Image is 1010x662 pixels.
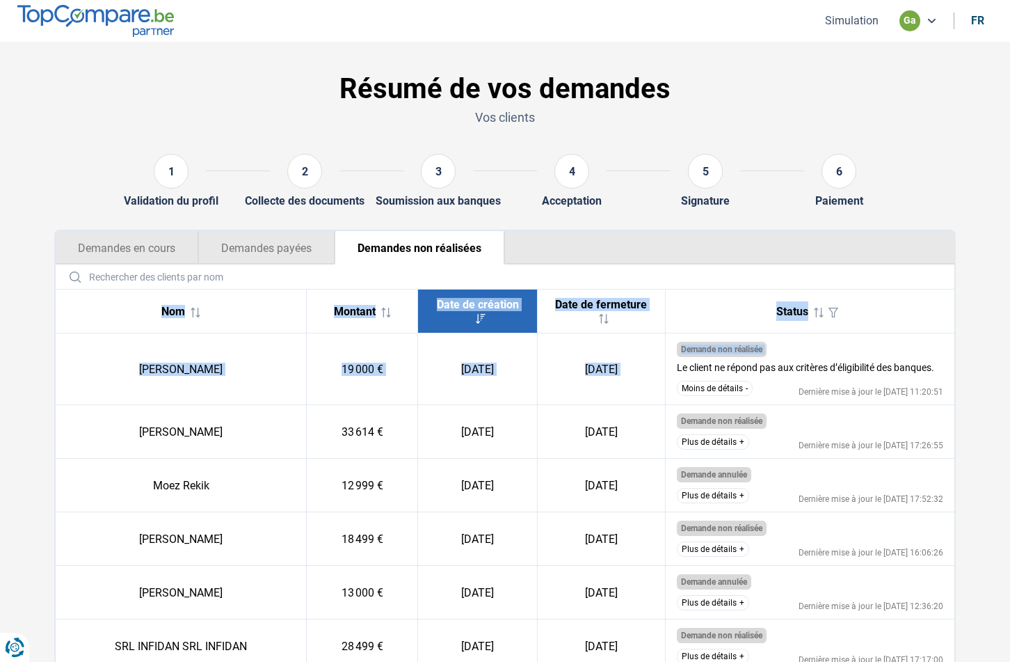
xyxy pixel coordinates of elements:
span: Nom [161,305,185,318]
p: Vos clients [54,109,956,126]
td: [DATE] [537,566,665,620]
div: Soumission aux banques [376,194,501,207]
div: Dernière mise à jour le [DATE] 16:06:26 [799,549,943,557]
span: Demande non réalisée [681,416,762,426]
button: Demandes en cours [56,231,198,265]
button: Plus de détails [677,542,749,557]
td: [DATE] [537,405,665,459]
button: Demandes payées [198,231,335,265]
span: Date de fermeture [555,298,647,311]
td: 19 000 € [307,333,418,405]
div: Le client ne répond pas aux critères d’éligibilité des banques. [677,363,934,372]
button: Moins de détails [677,381,753,396]
span: Demande annulée [681,470,747,480]
div: Validation du profil [124,194,218,207]
div: Dernière mise à jour le [DATE] 12:36:20 [799,602,943,610]
button: Plus de détails [677,595,749,610]
div: 5 [688,154,723,189]
div: Dernière mise à jour le [DATE] 17:52:32 [799,495,943,503]
span: Demande non réalisée [681,523,762,533]
button: Demandes non réalisées [335,231,505,265]
button: Simulation [821,13,883,28]
div: 6 [821,154,856,189]
td: 13 000 € [307,566,418,620]
span: Demande non réalisée [681,345,762,354]
div: 1 [154,154,189,189]
td: [DATE] [537,512,665,566]
td: [DATE] [537,333,665,405]
div: ga [899,10,920,31]
td: [PERSON_NAME] [56,405,307,459]
span: Status [776,305,808,318]
div: Collecte des documents [245,194,364,207]
td: [PERSON_NAME] [56,512,307,566]
div: Acceptation [542,194,602,207]
span: Date de création [437,298,519,311]
h1: Résumé de vos demandes [54,72,956,106]
td: [DATE] [418,333,537,405]
div: Signature [681,194,730,207]
span: Demande annulée [681,577,747,587]
td: [DATE] [418,566,537,620]
div: 2 [287,154,322,189]
td: 33 614 € [307,405,418,459]
div: Dernière mise à jour le [DATE] 17:26:55 [799,441,943,450]
button: Plus de détails [677,434,749,450]
div: 3 [421,154,456,189]
td: [DATE] [418,459,537,512]
td: [PERSON_NAME] [56,333,307,405]
button: Plus de détails [677,488,749,503]
td: 12 999 € [307,459,418,512]
td: [PERSON_NAME] [56,566,307,620]
div: Dernière mise à jour le [DATE] 11:20:51 [799,388,943,396]
span: Montant [334,305,376,318]
div: fr [971,14,984,27]
div: 4 [554,154,589,189]
div: Paiement [815,194,863,207]
td: Moez Rekik [56,459,307,512]
img: TopCompare.be [17,5,174,36]
td: [DATE] [537,459,665,512]
input: Rechercher des clients par nom [61,265,949,289]
td: [DATE] [418,512,537,566]
span: Demande non réalisée [681,631,762,640]
td: 18 499 € [307,512,418,566]
td: [DATE] [418,405,537,459]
